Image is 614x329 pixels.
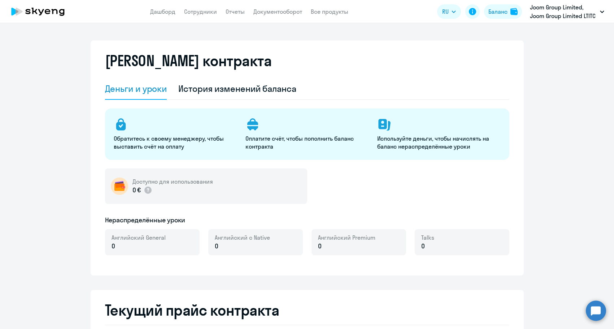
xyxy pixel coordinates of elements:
[484,4,522,19] button: Балансbalance
[150,8,175,15] a: Дашборд
[318,242,322,251] span: 0
[318,234,375,242] span: Английский Premium
[245,134,369,150] p: Оплатите счёт, чтобы пополнить баланс контракта
[488,7,508,16] div: Баланс
[112,234,166,242] span: Английский General
[226,8,245,15] a: Отчеты
[421,242,425,251] span: 0
[421,234,434,242] span: Talks
[526,3,608,20] button: Joom Group Limited, Joom Group Limited LTITC prepay
[215,242,218,251] span: 0
[253,8,302,15] a: Документооборот
[132,185,153,195] p: 0 €
[184,8,217,15] a: Сотрудники
[215,234,270,242] span: Английский с Native
[377,134,500,150] p: Используйте деньги, чтобы начислять на баланс нераспределённые уроки
[105,302,509,319] h2: Текущий прайс контракта
[114,134,237,150] p: Обратитесь к своему менеджеру, чтобы выставить счёт на оплату
[311,8,348,15] a: Все продукты
[111,178,128,195] img: wallet-circle.png
[530,3,597,20] p: Joom Group Limited, Joom Group Limited LTITC prepay
[437,4,461,19] button: RU
[510,8,518,15] img: balance
[105,215,186,225] h5: Нераспределённые уроки
[442,7,449,16] span: RU
[178,83,296,94] div: История изменений баланса
[105,52,272,69] h2: [PERSON_NAME] контракта
[132,178,213,185] h5: Доступно для использования
[105,83,167,94] div: Деньги и уроки
[112,242,115,251] span: 0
